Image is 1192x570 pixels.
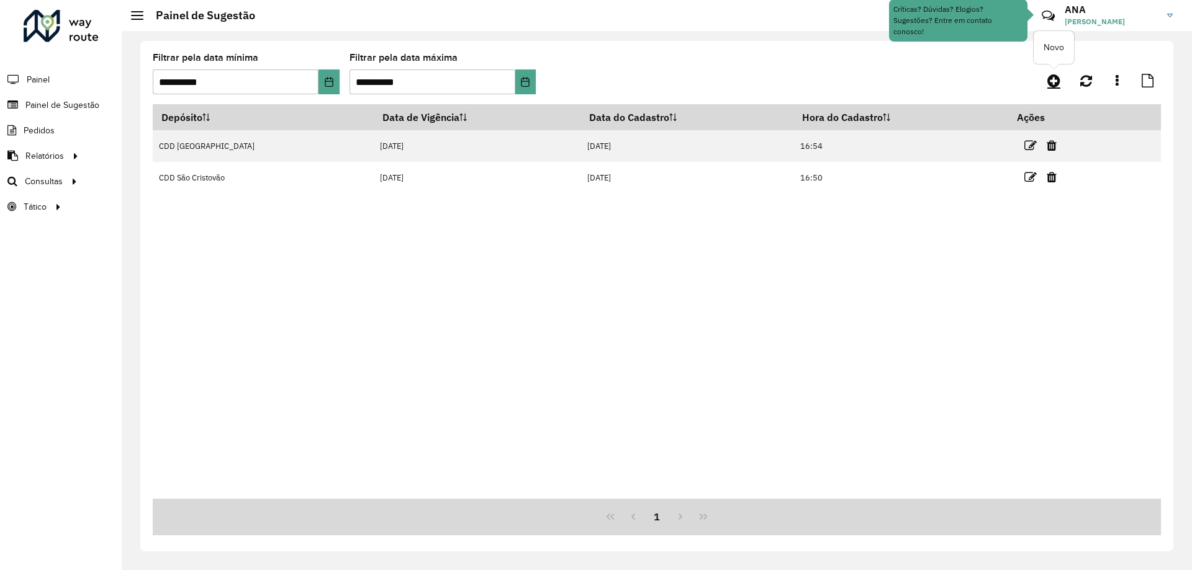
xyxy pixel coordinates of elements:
[153,104,374,130] th: Depósito
[645,505,669,528] button: 1
[27,73,50,86] span: Painel
[374,104,580,130] th: Data de Vigência
[374,130,580,162] td: [DATE]
[580,130,793,162] td: [DATE]
[25,175,63,188] span: Consultas
[153,130,374,162] td: CDD [GEOGRAPHIC_DATA]
[350,50,458,65] label: Filtrar pela data máxima
[1035,2,1062,29] a: Contato Rápido
[374,162,580,194] td: [DATE]
[25,149,64,163] span: Relatórios
[1034,31,1074,64] div: Novo
[1047,169,1057,185] a: Excluir
[794,162,1009,194] td: 16:50
[143,9,255,22] h2: Painel de Sugestão
[24,124,55,137] span: Pedidos
[794,104,1009,130] th: Hora do Cadastro
[25,99,99,112] span: Painel de Sugestão
[1065,4,1158,16] h3: ANA
[1065,16,1158,27] span: [PERSON_NAME]
[580,162,793,194] td: [DATE]
[153,162,374,194] td: CDD São Cristovão
[1047,137,1057,154] a: Excluir
[1024,169,1037,185] a: Editar
[794,130,1009,162] td: 16:54
[515,69,536,94] button: Choose Date
[318,69,339,94] button: Choose Date
[24,200,47,213] span: Tático
[1008,104,1083,130] th: Ações
[1024,137,1037,154] a: Editar
[153,50,258,65] label: Filtrar pela data mínima
[580,104,793,130] th: Data do Cadastro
